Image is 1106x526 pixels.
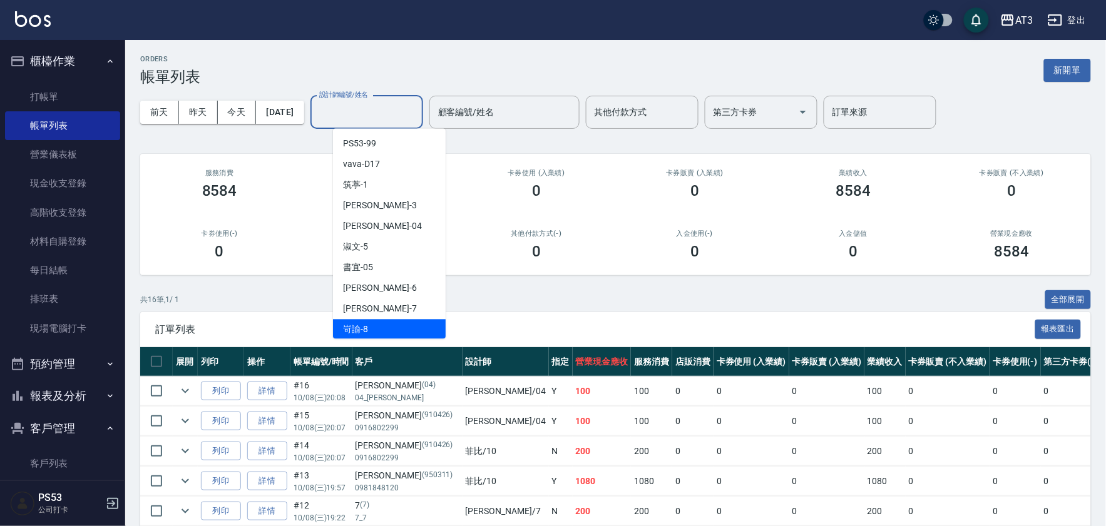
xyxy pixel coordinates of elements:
[247,472,287,491] a: 詳情
[463,377,549,406] td: [PERSON_NAME] /04
[343,261,373,275] span: 書宜 -05
[864,467,906,496] td: 1080
[864,407,906,436] td: 100
[789,497,865,526] td: 0
[202,182,237,200] h3: 8584
[990,437,1041,466] td: 0
[5,412,120,445] button: 客戶管理
[5,285,120,313] a: 排班表
[218,101,257,124] button: 今天
[294,422,349,433] p: 10/08 (三) 20:07
[247,412,287,431] a: 詳情
[1041,407,1101,436] td: 0
[356,379,459,392] div: [PERSON_NAME]
[864,347,906,377] th: 業績收入
[990,497,1041,526] td: 0
[472,169,600,177] h2: 卡券使用 (入業績)
[5,169,120,198] a: 現金收支登錄
[906,377,990,406] td: 0
[343,282,417,295] span: [PERSON_NAME] -6
[532,182,541,200] h3: 0
[549,407,573,436] td: Y
[532,243,541,260] h3: 0
[314,169,442,177] h2: 店販消費
[714,467,789,496] td: 0
[948,230,1076,238] h2: 營業現金應收
[1041,347,1101,377] th: 第三方卡券(-)
[714,497,789,526] td: 0
[990,377,1041,406] td: 0
[672,437,714,466] td: 0
[906,497,990,526] td: 0
[155,323,1035,336] span: 訂單列表
[356,409,459,422] div: [PERSON_NAME]
[155,169,284,177] h3: 服務消費
[549,497,573,526] td: N
[247,502,287,521] a: 詳情
[5,256,120,285] a: 每日結帳
[631,377,672,406] td: 100
[549,437,573,466] td: N
[201,472,241,491] button: 列印
[179,101,218,124] button: 昨天
[422,469,453,482] p: (950311)
[247,382,287,401] a: 詳情
[789,230,918,238] h2: 入金儲值
[1035,323,1082,335] a: 報表匯出
[631,467,672,496] td: 1080
[793,102,813,122] button: Open
[5,449,120,478] a: 客戶列表
[294,482,349,493] p: 10/08 (三) 19:57
[573,467,632,496] td: 1080
[1041,497,1101,526] td: 0
[789,437,865,466] td: 0
[294,452,349,463] p: 10/08 (三) 20:07
[631,497,672,526] td: 200
[906,347,990,377] th: 卡券販賣 (不入業績)
[215,243,224,260] h3: 0
[356,439,459,452] div: [PERSON_NAME]
[5,227,120,256] a: 材料自購登錄
[176,472,195,490] button: expand row
[356,512,459,523] p: 7_7
[630,230,759,238] h2: 入金使用(-)
[343,158,380,171] span: vava -D17
[294,392,349,403] p: 10/08 (三) 20:08
[343,220,422,233] span: [PERSON_NAME] -04
[463,407,549,436] td: [PERSON_NAME] /04
[948,169,1076,177] h2: 卡券販賣 (不入業績)
[343,323,368,336] span: 岢諭 -8
[201,442,241,461] button: 列印
[140,55,200,63] h2: ORDERS
[789,347,865,377] th: 卡券販賣 (入業績)
[422,379,436,392] p: (04)
[631,437,672,466] td: 200
[343,138,376,151] span: PS53 -99
[1044,59,1091,82] button: 新開單
[789,407,865,436] td: 0
[10,491,35,516] img: Person
[573,407,632,436] td: 100
[201,502,241,521] button: 列印
[549,347,573,377] th: 指定
[343,200,417,213] span: [PERSON_NAME] -3
[463,467,549,496] td: 菲比 /10
[1041,377,1101,406] td: 0
[472,230,600,238] h2: 其他付款方式(-)
[244,347,290,377] th: 操作
[1015,13,1033,28] div: AT3
[964,8,989,33] button: save
[290,347,352,377] th: 帳單編號/時間
[1043,9,1091,32] button: 登出
[714,377,789,406] td: 0
[356,499,459,512] div: 7
[463,497,549,526] td: [PERSON_NAME] /7
[672,407,714,436] td: 0
[422,409,453,422] p: (910426)
[864,377,906,406] td: 100
[201,412,241,431] button: 列印
[1007,182,1016,200] h3: 0
[173,347,198,377] th: 展開
[176,502,195,520] button: expand row
[343,241,368,254] span: 淑文 -5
